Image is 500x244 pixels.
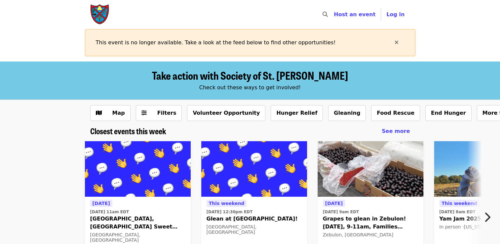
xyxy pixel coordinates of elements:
span: Log in [386,11,404,18]
time: [DATE] 12:30pm EDT [207,209,253,215]
span: Take action with Society of St. [PERSON_NAME] [152,67,348,83]
img: Grapes to glean in Zebulon! Tuesday 9/30/2025, 9-11am, Families welcome! organized by Society of ... [318,141,423,197]
a: Host an event [334,11,375,18]
button: Next item [478,208,500,226]
span: Map [112,110,125,116]
a: See more [382,127,410,135]
div: [GEOGRAPHIC_DATA], [GEOGRAPHIC_DATA] [90,232,185,243]
span: This weekend [209,201,245,206]
button: times [389,35,404,51]
i: times icon [395,39,399,46]
span: [DATE] [325,201,343,206]
div: [GEOGRAPHIC_DATA], [GEOGRAPHIC_DATA] [207,224,302,235]
i: sliders-h icon [141,110,147,116]
span: Closest events this week [90,125,166,137]
span: In person · [US_STATE] [439,224,490,229]
a: Closest events this week [90,126,166,136]
div: This event is no longer available. Take a look at the feed below to find other opportunities! [96,35,404,51]
span: Glean at [GEOGRAPHIC_DATA]! [207,215,302,223]
time: [DATE] 11am EDT [90,209,129,215]
button: Food Rescue [371,105,420,121]
img: Society of St. Andrew - Home [90,4,110,25]
i: map icon [96,110,102,116]
button: Gleaning [328,105,366,121]
button: Hunger Relief [271,105,323,121]
div: Closest events this week [85,126,415,136]
span: [GEOGRAPHIC_DATA], [GEOGRAPHIC_DATA] Sweet Potatoes! [90,215,185,231]
span: This weekend [442,201,477,206]
button: End Hunger [425,105,472,121]
i: search icon [323,11,328,18]
img: Glean at Lynchburg Community Market! organized by Society of St. Andrew [201,141,307,197]
button: Filters (0 selected) [136,105,182,121]
button: Volunteer Opportunity [187,105,265,121]
i: chevron-right icon [484,211,490,224]
span: See more [382,128,410,134]
span: Grapes to glean in Zebulon! [DATE], 9-11am, Families welcome! [323,215,418,231]
time: [DATE] 8am EDT [439,209,475,215]
div: Check out these ways to get involved! [90,84,410,92]
div: Zebulon, [GEOGRAPHIC_DATA] [323,232,418,238]
time: [DATE] 9am EDT [323,209,359,215]
span: Filters [157,110,176,116]
img: Farmville, VA Sweet Potatoes! organized by Society of St. Andrew [85,141,191,197]
button: Show map view [90,105,131,121]
button: Log in [381,8,410,21]
input: Search [332,7,337,22]
span: [DATE] [93,201,110,206]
